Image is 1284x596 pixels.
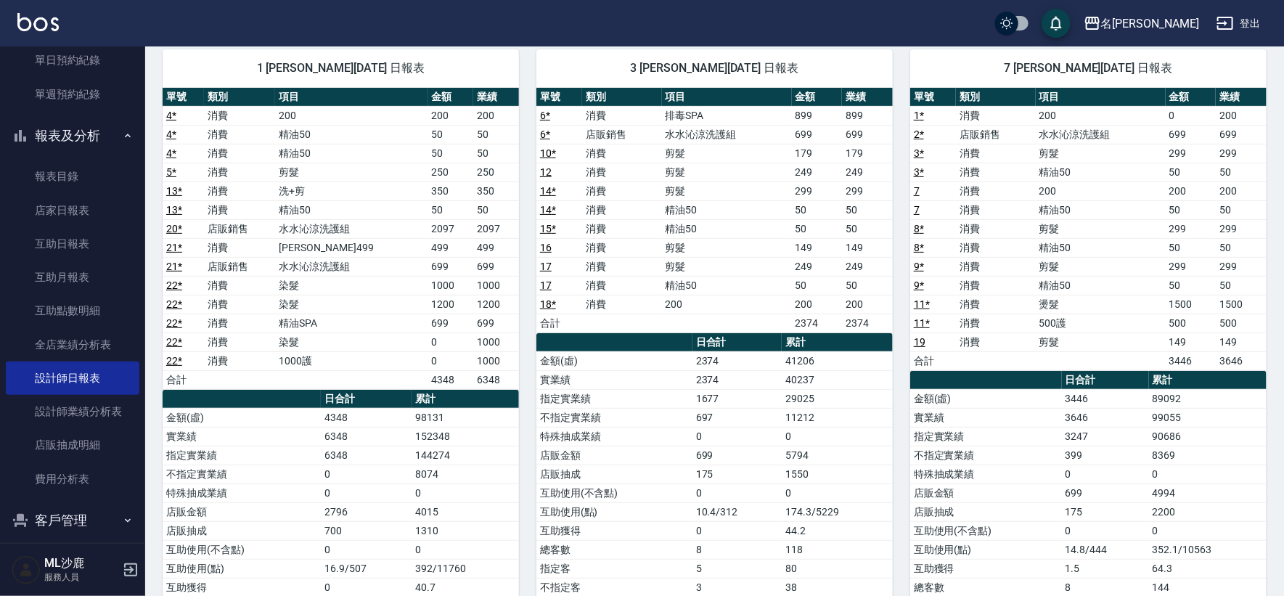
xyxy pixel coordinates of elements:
td: 0 [428,351,474,370]
td: 精油50 [275,144,428,163]
td: 1200 [473,295,519,314]
td: 特殊抽成業績 [536,427,692,446]
td: 0 [321,483,412,502]
td: 剪髮 [662,238,792,257]
td: 消費 [956,276,1036,295]
td: 149 [1166,332,1216,351]
th: 項目 [662,88,792,107]
td: 0 [782,427,893,446]
td: 44.2 [782,521,893,540]
td: 實業績 [910,408,1062,427]
td: 1500 [1216,295,1267,314]
a: 全店業績分析表 [6,328,139,362]
td: 50 [1166,238,1216,257]
td: 0 [321,540,412,559]
td: 500 [1216,314,1267,332]
button: save [1042,9,1071,38]
td: 50 [1216,276,1267,295]
th: 單號 [163,88,204,107]
td: 消費 [204,144,276,163]
td: 精油50 [662,219,792,238]
td: 8369 [1149,446,1267,465]
td: 299 [1216,219,1267,238]
td: 699 [1166,125,1216,144]
td: 50 [1166,200,1216,219]
td: 精油50 [275,200,428,219]
th: 業績 [473,88,519,107]
td: 剪髮 [1036,219,1166,238]
td: 1000 [473,276,519,295]
td: 299 [1166,144,1216,163]
td: 實業績 [536,370,692,389]
span: 7 [PERSON_NAME][DATE] 日報表 [928,61,1249,75]
td: 消費 [956,163,1036,181]
th: 金額 [428,88,474,107]
td: 2097 [473,219,519,238]
td: 1310 [412,521,519,540]
td: 特殊抽成業績 [163,483,321,502]
td: 剪髮 [275,163,428,181]
td: 精油SPA [275,314,428,332]
td: 1200 [428,295,474,314]
td: 店販金額 [163,502,321,521]
th: 金額 [792,88,843,107]
td: 179 [792,144,843,163]
th: 類別 [204,88,276,107]
td: 店販銷售 [582,125,662,144]
td: 消費 [956,295,1036,314]
a: 報表目錄 [6,160,139,193]
td: 消費 [204,181,276,200]
td: 0 [692,521,782,540]
th: 日合計 [692,333,782,352]
td: 染髮 [275,295,428,314]
td: 0 [321,465,412,483]
td: 2796 [321,502,412,521]
td: 剪髮 [1036,257,1166,276]
th: 累計 [412,390,519,409]
td: 水水沁涼洗護組 [662,125,792,144]
td: 店販金額 [536,446,692,465]
td: 249 [792,163,843,181]
td: 排毒SPA [662,106,792,125]
td: 互助使用(不含點) [163,540,321,559]
td: 消費 [204,106,276,125]
td: 89092 [1149,389,1267,408]
td: 剪髮 [1036,332,1166,351]
td: 消費 [204,314,276,332]
th: 項目 [1036,88,1166,107]
td: 消費 [582,144,662,163]
td: 175 [692,465,782,483]
td: 指定實業績 [536,389,692,408]
td: 消費 [582,163,662,181]
td: 50 [1166,276,1216,295]
td: 6348 [473,370,519,389]
td: 店販銷售 [204,219,276,238]
td: 染髮 [275,332,428,351]
td: 700 [321,521,412,540]
td: 消費 [582,219,662,238]
td: 1677 [692,389,782,408]
td: 金額(虛) [163,408,321,427]
h5: ML沙鹿 [44,556,118,571]
td: 699 [792,125,843,144]
td: 精油50 [662,276,792,295]
td: 消費 [582,257,662,276]
td: 8074 [412,465,519,483]
td: 消費 [582,106,662,125]
td: 消費 [956,257,1036,276]
td: 699 [428,314,474,332]
td: 50 [842,200,893,219]
td: 不指定實業績 [163,465,321,483]
a: 7 [914,204,920,216]
td: 精油50 [1036,200,1166,219]
td: 350 [428,181,474,200]
td: 0 [1149,521,1267,540]
td: 399 [1062,446,1149,465]
p: 服務人員 [44,571,118,584]
td: 店販金額 [910,483,1062,502]
img: Person [12,555,41,584]
td: 互助使用(點) [536,502,692,521]
td: 50 [842,219,893,238]
th: 日合計 [321,390,412,409]
td: 500 [1166,314,1216,332]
